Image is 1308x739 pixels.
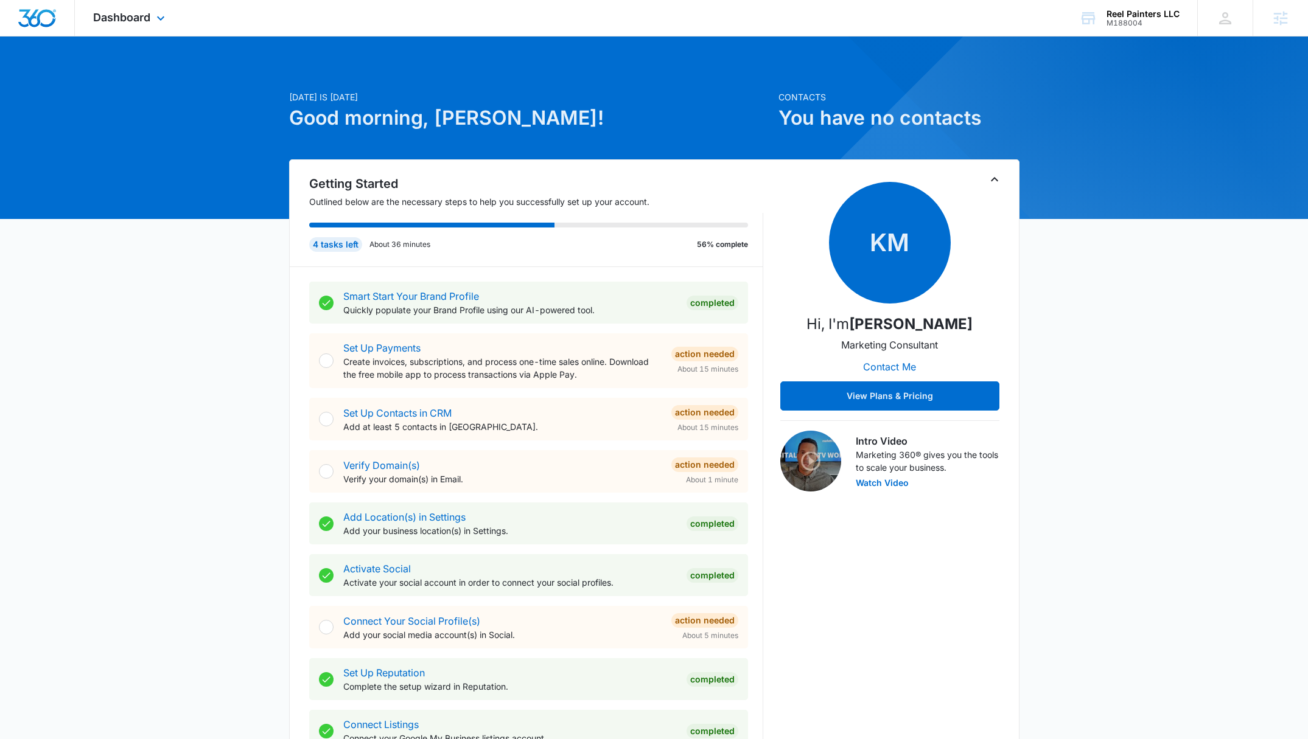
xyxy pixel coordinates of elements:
a: Add Location(s) in Settings [343,511,466,523]
p: Verify your domain(s) in Email. [343,473,662,485]
div: Action Needed [671,405,738,420]
strong: [PERSON_NAME] [849,315,973,333]
div: 4 tasks left [309,237,362,252]
a: Connect Listings [343,718,419,730]
div: Completed [687,296,738,310]
a: Set Up Reputation [343,667,425,679]
button: Contact Me [851,352,928,381]
p: Add your social media account(s) in Social. [343,628,662,641]
h1: You have no contacts [778,103,1019,133]
p: About 36 minutes [369,239,430,250]
a: Set Up Payments [343,342,421,354]
div: Action Needed [671,613,738,628]
a: Activate Social [343,563,411,575]
div: account id [1107,19,1180,27]
div: Completed [687,568,738,583]
p: 56% complete [697,239,748,250]
div: Action Needed [671,347,738,361]
span: About 5 minutes [682,630,738,641]
p: Add at least 5 contacts in [GEOGRAPHIC_DATA]. [343,420,662,433]
p: [DATE] is [DATE] [289,91,771,103]
button: Watch Video [856,479,909,487]
a: Smart Start Your Brand Profile [343,290,479,302]
div: account name [1107,9,1180,19]
p: Create invoices, subscriptions, and process one-time sales online. Download the free mobile app t... [343,355,662,381]
a: Set Up Contacts in CRM [343,407,452,419]
span: Dashboard [93,11,150,24]
p: Contacts [778,91,1019,103]
h2: Getting Started [309,175,763,193]
p: Hi, I'm [806,313,973,335]
p: Complete the setup wizard in Reputation. [343,680,677,693]
h1: Good morning, [PERSON_NAME]! [289,103,771,133]
div: Completed [687,516,738,531]
p: Outlined below are the necessary steps to help you successfully set up your account. [309,195,763,208]
button: View Plans & Pricing [780,381,999,411]
button: Toggle Collapse [987,172,1002,187]
span: About 1 minute [686,474,738,485]
div: Completed [687,724,738,738]
p: Marketing 360® gives you the tools to scale your business. [856,448,999,474]
span: KM [829,182,951,304]
p: Marketing Consultant [841,338,938,352]
p: Quickly populate your Brand Profile using our AI-powered tool. [343,304,677,316]
p: Activate your social account in order to connect your social profiles. [343,576,677,589]
span: About 15 minutes [677,364,738,375]
div: Completed [687,672,738,687]
p: Add your business location(s) in Settings. [343,524,677,537]
a: Connect Your Social Profile(s) [343,615,480,627]
img: Intro Video [780,431,841,491]
div: Action Needed [671,457,738,472]
span: About 15 minutes [677,422,738,433]
h3: Intro Video [856,434,999,448]
a: Verify Domain(s) [343,459,420,471]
